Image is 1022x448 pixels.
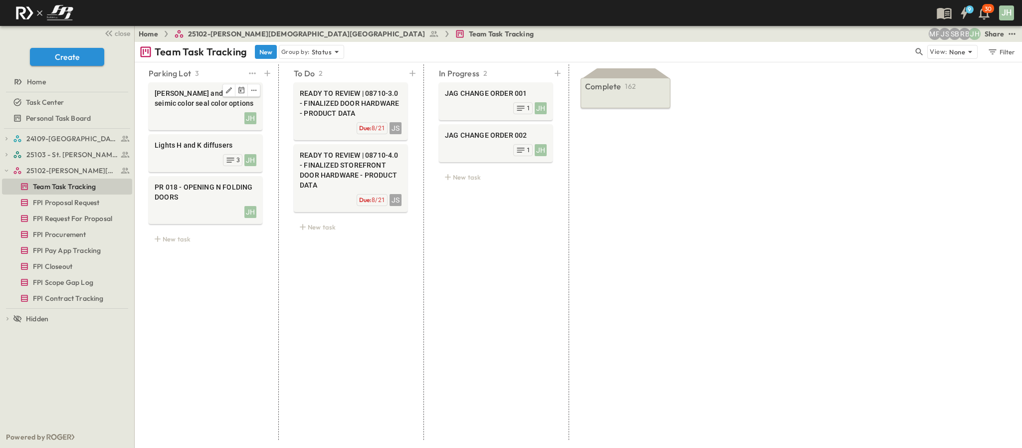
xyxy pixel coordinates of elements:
[985,29,1004,39] div: Share
[439,82,553,120] div: JAG CHANGE ORDER 001JH1
[1006,28,1018,40] button: test
[535,144,547,156] div: JH
[319,68,323,78] p: 2
[469,29,534,39] span: Team Task Tracking
[26,314,48,324] span: Hidden
[390,194,402,206] div: JS
[174,29,439,39] a: 25102-[PERSON_NAME][DEMOGRAPHIC_DATA][GEOGRAPHIC_DATA]
[939,28,951,40] div: Jesse Sullivan (jsullivan@fpibuilders.com)
[33,293,104,303] span: FPI Contract Tracking
[149,232,262,246] div: New task
[27,77,46,87] span: Home
[223,84,235,96] button: Edit
[26,113,91,123] span: Personal Task Board
[115,28,130,38] span: close
[2,258,132,274] div: FPI Closeouttest
[2,179,132,195] div: Team Task Trackingtest
[33,245,101,255] span: FPI Pay App Tracking
[2,275,130,289] a: FPI Scope Gap Log
[2,259,130,273] a: FPI Closeout
[139,29,158,39] a: Home
[2,243,130,257] a: FPI Pay App Tracking
[26,97,64,107] span: Task Center
[33,229,86,239] span: FPI Procurement
[33,198,99,208] span: FPI Proposal Request
[455,29,534,39] a: Team Task Tracking
[2,163,132,179] div: 25102-Christ The Redeemer Anglican Churchtest
[155,45,247,59] p: Team Task Tracking
[2,196,130,210] a: FPI Proposal Request
[236,156,240,164] span: 3
[26,150,118,160] span: 25103 - St. [PERSON_NAME] Phase 2
[294,82,408,140] div: READY TO REVIEW | 08710-3.0 - FINALIZED DOOR HARDWARE - PRODUCT DATAJSDue:8/21
[149,67,191,79] p: Parking Lot
[949,28,961,40] div: Sterling Barnett (sterling@fpibuilders.com)
[33,214,112,224] span: FPI Request For Proposal
[13,148,130,162] a: 25103 - St. [PERSON_NAME] Phase 2
[625,81,636,91] p: 162
[246,66,258,80] button: test
[439,170,553,184] div: New task
[527,146,530,154] span: 1
[13,164,130,178] a: 25102-Christ The Redeemer Anglican Church
[2,75,130,89] a: Home
[155,182,256,202] span: PR 018 - OPENING N FOLDING DOORS
[26,166,118,176] span: 25102-Christ The Redeemer Anglican Church
[235,84,248,96] button: Tracking Date Menu
[300,150,402,190] span: READY TO REVIEW | 08710-4.0 - FINALIZED STOREFRONT DOOR HARDWARE - PRODUCT DATA
[294,144,408,212] div: READY TO REVIEW | 08710-4.0 - FINALIZED STOREFRONT DOOR HARDWARE - PRODUCT DATAJSDue:8/21
[248,84,260,96] button: edit
[535,102,547,114] div: JH
[445,130,547,140] span: JAG CHANGE ORDER 002
[2,211,132,226] div: FPI Request For Proposaltest
[244,154,256,166] div: JH
[2,242,132,258] div: FPI Pay App Trackingtest
[33,182,96,192] span: Team Task Tracking
[2,195,132,211] div: FPI Proposal Requesttest
[984,45,1018,59] button: Filter
[255,45,277,59] button: New
[2,290,132,306] div: FPI Contract Trackingtest
[2,110,132,126] div: Personal Task Boardtest
[244,206,256,218] div: JH
[2,147,132,163] div: 25103 - St. [PERSON_NAME] Phase 2test
[372,125,385,132] span: 8/21
[2,180,130,194] a: Team Task Tracking
[959,28,971,40] div: Regina Barnett (rbarnett@fpibuilders.com)
[195,68,199,78] p: 3
[2,95,130,109] a: Task Center
[300,88,402,118] span: READY TO REVIEW | 08710-3.0 - FINALIZED DOOR HARDWARE - PRODUCT DATA
[100,26,132,40] button: close
[483,68,487,78] p: 2
[985,5,992,13] p: 30
[969,28,981,40] div: Jose Hurtado (jhurtado@fpibuilders.com)
[390,122,402,134] div: JS
[987,46,1016,57] div: Filter
[998,4,1015,21] button: JH
[33,277,93,287] span: FPI Scope Gap Log
[930,46,947,57] p: View:
[149,176,262,224] div: PR 018 - OPENING N FOLDING DOORSJH
[949,47,965,57] p: None
[155,88,256,108] span: [PERSON_NAME] and sons seimic color seal color options
[26,134,118,144] span: 24109-St. Teresa of Calcutta Parish Hall
[2,291,130,305] a: FPI Contract Tracking
[244,112,256,124] div: JH
[149,134,262,172] div: Lights H and K diffusersJH3
[294,67,315,79] p: To Do
[2,131,132,147] div: 24109-St. Teresa of Calcutta Parish Halltest
[359,124,372,132] span: Due:
[999,5,1014,20] div: JH
[439,67,479,79] p: In Progress
[312,47,332,57] p: Status
[155,140,256,150] span: Lights H and K diffusers
[2,212,130,225] a: FPI Request For Proposal
[2,274,132,290] div: FPI Scope Gap Logtest
[33,261,72,271] span: FPI Closeout
[585,80,621,92] p: Complete
[149,82,262,130] div: EditTracking Date Menuedit[PERSON_NAME] and sons seimic color seal color optionsJH
[294,220,408,234] div: New task
[439,124,553,162] div: JAG CHANGE ORDER 002JH1
[12,2,77,23] img: c8d7d1ed905e502e8f77bf7063faec64e13b34fdb1f2bdd94b0e311fc34f8000.png
[359,196,372,204] span: Due:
